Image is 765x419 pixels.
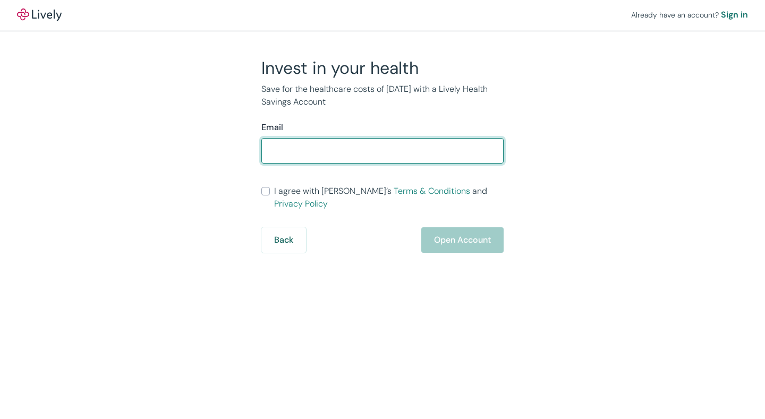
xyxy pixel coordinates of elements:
[274,185,504,210] span: I agree with [PERSON_NAME]’s and
[17,8,62,21] a: LivelyLively
[261,121,283,134] label: Email
[261,57,504,79] h2: Invest in your health
[394,185,470,196] a: Terms & Conditions
[17,8,62,21] img: Lively
[261,227,306,253] button: Back
[274,198,328,209] a: Privacy Policy
[261,83,504,108] p: Save for the healthcare costs of [DATE] with a Lively Health Savings Account
[631,8,748,21] div: Already have an account?
[721,8,748,21] a: Sign in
